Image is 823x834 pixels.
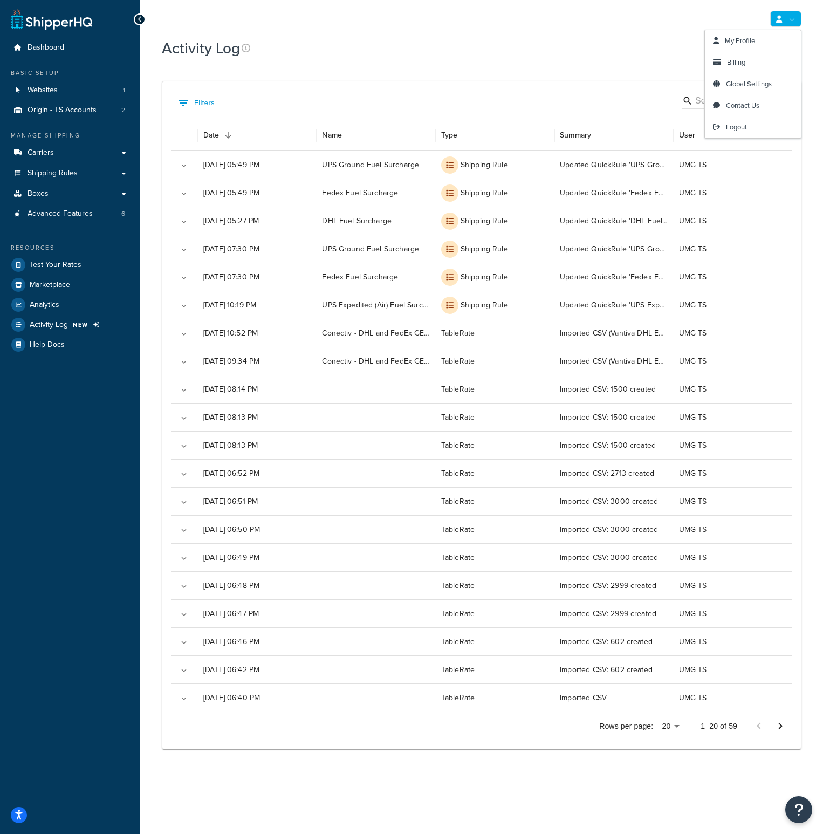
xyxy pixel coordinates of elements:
div: Manage Shipping [8,131,132,140]
a: Global Settings [705,73,801,95]
div: TableRate [436,571,554,599]
p: Rows per page: [599,721,653,732]
button: Expand [176,439,191,454]
div: [DATE] 05:27 PM [198,207,317,235]
div: TableRate [436,543,554,571]
span: Analytics [30,300,59,310]
div: TableRate [436,459,554,487]
div: Type [441,129,458,141]
div: Imported CSV: 1500 created [554,375,673,403]
button: Expand [176,298,191,313]
span: Advanced Features [28,209,93,218]
input: Search… [695,95,774,107]
div: Updated QuickRule 'DHL Fuel Surcharge': By a Flat Rate [554,207,673,235]
li: Logout [705,117,801,138]
div: Updated QuickRule 'UPS Ground Fuel Surcharge': By a Percentage [554,151,673,179]
span: Logout [726,122,747,132]
span: Websites [28,86,58,95]
button: Expand [176,186,191,201]
span: Billing [727,57,745,67]
div: Fedex Fuel Surcharge [317,179,435,207]
li: Origins [8,100,132,120]
li: Shipping Rules [8,163,132,183]
li: Activity Log [8,315,132,334]
button: Expand [176,551,191,566]
div: TableRate [436,655,554,683]
a: Analytics [8,295,132,315]
div: UPS Ground Fuel Surcharge [317,151,435,179]
a: Websites 1 [8,80,132,100]
div: Imported CSV: 3000 created [554,515,673,543]
a: Origin - TS Accounts 2 [8,100,132,120]
a: Marketplace [8,275,132,295]
p: Shipping Rule [461,272,508,283]
div: Date [203,129,220,141]
a: My Profile [705,30,801,52]
button: Expand [176,326,191,341]
a: Help Docs [8,335,132,354]
span: Global Settings [726,79,772,89]
li: Boxes [8,184,132,204]
li: Contact Us [705,95,801,117]
li: Advanced Features [8,204,132,224]
button: Expand [176,467,191,482]
div: Conectiv - DHL and FedEx GE - Standard [317,347,435,375]
div: Name [322,129,342,141]
h1: Activity Log [162,38,240,59]
span: Contact Us [726,100,759,111]
div: [DATE] 05:49 PM [198,179,317,207]
li: Test Your Rates [8,255,132,275]
div: UMG TS [674,683,792,712]
p: Shipping Rule [461,244,508,255]
span: My Profile [725,36,755,46]
div: Updated QuickRule 'Fedex Fuel Surcharge': By a Percentage [554,263,673,291]
div: Basic Setup [8,69,132,78]
div: [DATE] 06:50 PM [198,515,317,543]
span: 6 [121,209,125,218]
a: Billing [705,52,801,73]
p: Shipping Rule [461,300,508,311]
div: UPS Ground Fuel Surcharge [317,235,435,263]
button: Expand [176,382,191,398]
div: Imported CSV (Vantiva DHL EM Zone 1 SHQ Table Sep- 20250616.csv): 16 created in Conectiv - DHL an... [554,319,673,347]
div: Updated QuickRule 'UPS Expedited (Air) Fuel Surcharge Collection': By a Percentage [554,291,673,319]
div: UPS Expedited (Air) Fuel Surcharge Collection [317,291,435,319]
div: [DATE] 07:30 PM [198,235,317,263]
a: Advanced Features 6 [8,204,132,224]
div: [DATE] 07:30 PM [198,263,317,291]
div: Imported CSV: 1500 created [554,403,673,431]
button: Expand [176,691,191,706]
div: UMG TS [674,515,792,543]
span: Marketplace [30,281,70,290]
div: Summary [560,129,591,141]
div: Imported CSV [554,683,673,712]
div: User [679,129,696,141]
a: Carriers [8,143,132,163]
button: Show filters [175,94,217,112]
div: Imported CSV: 602 created [554,655,673,683]
button: Expand [176,270,191,285]
button: Open Resource Center [785,796,812,823]
div: 20 [657,719,683,734]
div: UMG TS [674,319,792,347]
div: UMG TS [674,487,792,515]
div: UMG TS [674,235,792,263]
div: Imported CSV: 602 created [554,627,673,655]
div: UMG TS [674,599,792,627]
button: Expand [176,411,191,426]
span: Shipping Rules [28,169,78,178]
span: 1 [123,86,125,95]
div: Imported CSV: 3000 created [554,487,673,515]
div: TableRate [436,347,554,375]
div: TableRate [436,515,554,543]
div: [DATE] 09:34 PM [198,347,317,375]
div: UMG TS [674,403,792,431]
li: Websites [8,80,132,100]
span: Activity Log [30,320,68,330]
span: Dashboard [28,43,64,52]
div: [DATE] 06:48 PM [198,571,317,599]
